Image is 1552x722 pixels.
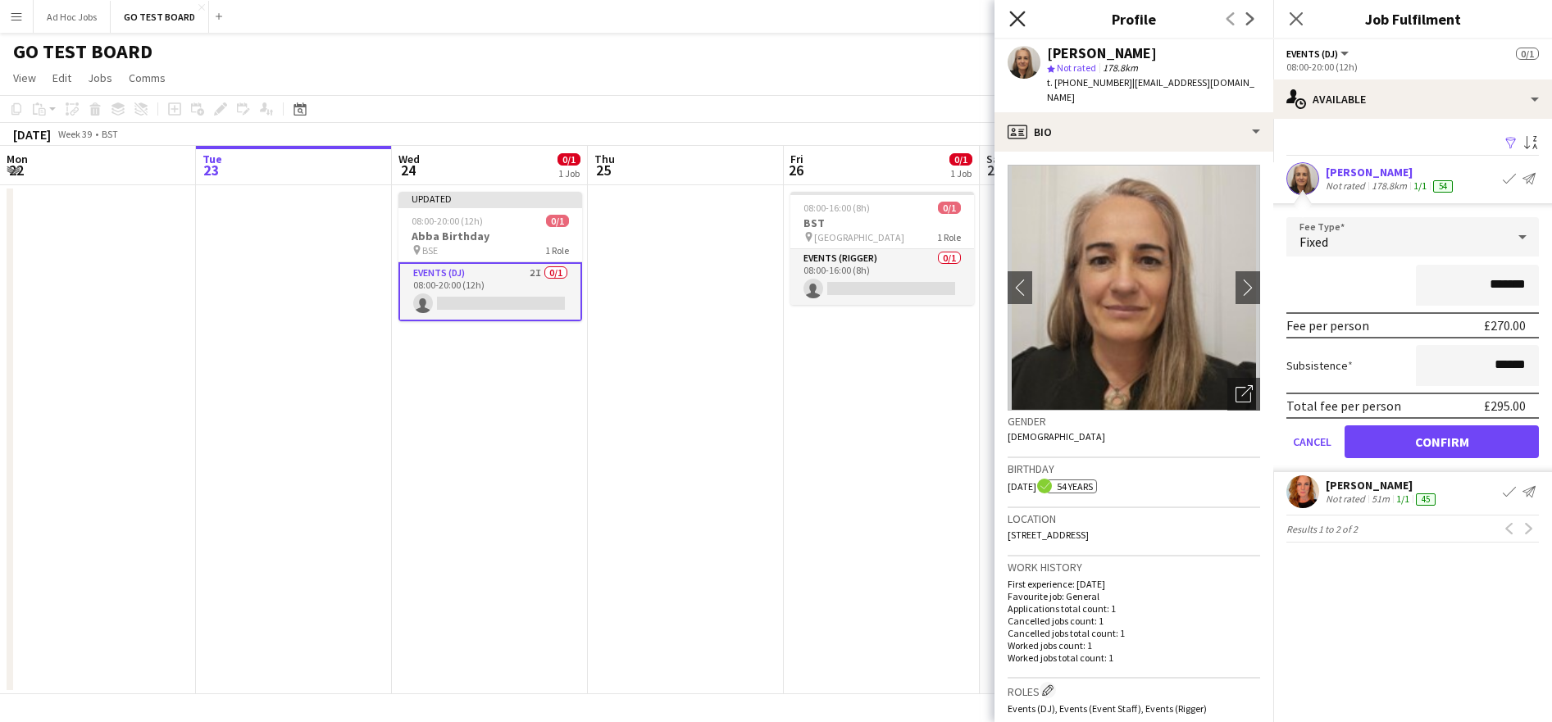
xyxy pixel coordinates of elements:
[1484,317,1526,334] div: £270.00
[1416,493,1436,506] div: 45
[200,161,222,179] span: 23
[1286,48,1338,60] span: Events (DJ)
[1286,397,1401,414] div: Total fee per person
[1227,378,1260,411] div: Open photos pop-in
[1047,76,1132,89] span: t. [PHONE_NUMBER]
[398,192,582,321] app-job-card: Updated08:00-20:00 (12h)0/1Abba Birthday BSE1 RoleEvents (DJ)2I0/108:00-20:00 (12h)
[790,249,974,305] app-card-role: Events (Rigger)0/108:00-16:00 (8h)
[1286,358,1353,373] label: Subsistence
[1368,179,1410,193] div: 178.8km
[13,70,36,85] span: View
[1008,430,1105,443] span: [DEMOGRAPHIC_DATA]
[994,112,1273,152] div: Bio
[1008,560,1260,574] h3: Work history
[1008,165,1260,411] img: Crew avatar or photo
[4,161,28,179] span: 22
[122,67,172,89] a: Comms
[1286,61,1539,73] div: 08:00-20:00 (12h)
[1413,179,1427,192] app-skills-label: 1/1
[1008,414,1260,429] h3: Gender
[1099,61,1141,74] span: 178.8km
[1008,615,1260,627] p: Cancelled jobs count: 1
[1286,425,1338,458] button: Cancel
[1286,523,1358,535] span: Results 1 to 2 of 2
[986,152,1004,166] span: Sat
[1008,682,1260,699] h3: Roles
[1047,76,1254,103] span: | [EMAIL_ADDRESS][DOMAIN_NAME]
[994,8,1273,30] h3: Profile
[803,202,870,214] span: 08:00-16:00 (8h)
[1299,234,1328,250] span: Fixed
[398,262,582,321] app-card-role: Events (DJ)2I0/108:00-20:00 (12h)
[949,153,972,166] span: 0/1
[594,152,615,166] span: Thu
[1396,493,1409,505] app-skills-label: 1/1
[1008,511,1260,526] h3: Location
[7,152,28,166] span: Mon
[558,153,580,166] span: 0/1
[1008,639,1260,652] p: Worked jobs count: 1
[1008,602,1260,615] p: Applications total count: 1
[13,39,152,64] h1: GO TEST BOARD
[396,161,420,179] span: 24
[102,128,118,140] div: BST
[790,216,974,230] h3: BST
[111,1,209,33] button: GO TEST BOARD
[13,126,51,143] div: [DATE]
[1273,8,1552,30] h3: Job Fulfilment
[592,161,615,179] span: 25
[398,152,420,166] span: Wed
[1326,478,1439,493] div: [PERSON_NAME]
[398,192,582,205] div: Updated
[88,70,112,85] span: Jobs
[1008,480,1097,493] span: [DATE]
[1326,493,1368,506] div: Not rated
[1345,425,1539,458] button: Confirm
[129,70,166,85] span: Comms
[34,1,111,33] button: Ad Hoc Jobs
[1516,48,1539,60] span: 0/1
[203,152,222,166] span: Tue
[1286,48,1351,60] button: Events (DJ)
[1008,702,1207,715] span: Events (DJ), Events (Event Staff), Events (Rigger)
[52,70,71,85] span: Edit
[1008,627,1260,639] p: Cancelled jobs total count: 1
[1008,461,1260,476] h3: Birthday
[54,128,95,140] span: Week 39
[1008,652,1260,664] p: Worked jobs total count: 1
[937,231,961,243] span: 1 Role
[1484,397,1526,414] div: £295.00
[1057,480,1093,493] span: 54 years
[558,167,580,179] div: 1 Job
[1008,578,1260,590] p: First experience: [DATE]
[1368,493,1393,506] div: 51m
[950,167,972,179] div: 1 Job
[1047,46,1157,61] div: [PERSON_NAME]
[1326,165,1456,179] div: [PERSON_NAME]
[790,152,803,166] span: Fri
[788,161,803,179] span: 26
[1273,79,1552,119] div: Available
[984,161,1004,179] span: 27
[1057,61,1096,74] span: Not rated
[814,231,904,243] span: [GEOGRAPHIC_DATA]
[545,244,569,257] span: 1 Role
[790,192,974,305] app-job-card: 08:00-16:00 (8h)0/1BST [GEOGRAPHIC_DATA]1 RoleEvents (Rigger)0/108:00-16:00 (8h)
[546,215,569,227] span: 0/1
[938,202,961,214] span: 0/1
[1433,180,1453,193] div: 54
[7,67,43,89] a: View
[1286,317,1369,334] div: Fee per person
[412,215,483,227] span: 08:00-20:00 (12h)
[46,67,78,89] a: Edit
[398,229,582,243] h3: Abba Birthday
[1008,529,1089,541] span: [STREET_ADDRESS]
[422,244,438,257] span: BSE
[1326,179,1368,193] div: Not rated
[1008,590,1260,602] p: Favourite job: General
[81,67,119,89] a: Jobs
